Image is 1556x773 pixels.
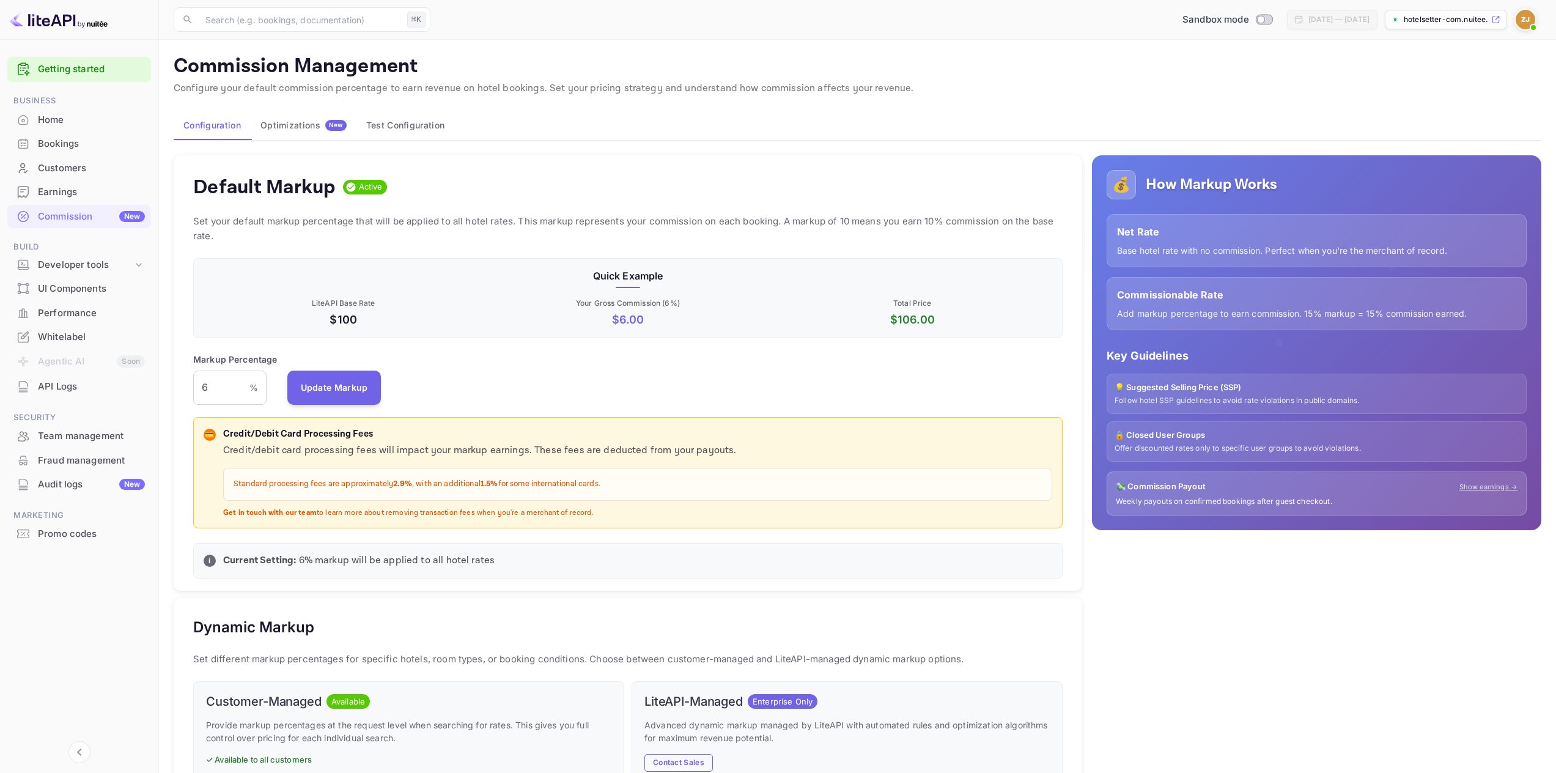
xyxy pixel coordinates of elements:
[326,696,370,708] span: Available
[1308,14,1370,25] div: [DATE] — [DATE]
[7,473,151,497] div: Audit logsNew
[7,325,151,349] div: Whitelabel
[193,353,278,366] p: Markup Percentage
[193,371,249,405] input: 0
[287,371,382,405] button: Update Markup
[10,10,108,29] img: LiteAPI logo
[193,618,314,637] h5: Dynamic Markup
[193,652,1063,667] p: Set different markup percentages for specific hotels, room types, or booking conditions. Choose b...
[354,181,388,193] span: Active
[7,254,151,276] div: Developer tools
[38,258,133,272] div: Developer tools
[644,754,713,772] button: Contact Sales
[1178,13,1277,27] div: Switch to Production mode
[488,298,767,309] p: Your Gross Commission ( 6 %)
[174,111,251,140] button: Configuration
[223,554,296,567] strong: Current Setting:
[1146,175,1277,194] h5: How Markup Works
[7,57,151,82] div: Getting started
[7,375,151,398] a: API Logs
[38,62,145,76] a: Getting started
[1117,224,1516,239] p: Net Rate
[7,301,151,324] a: Performance
[773,298,1052,309] p: Total Price
[38,330,145,344] div: Whitelabel
[38,185,145,199] div: Earnings
[204,311,483,328] p: $100
[1117,287,1516,302] p: Commissionable Rate
[748,696,817,708] span: Enterprise Only
[325,121,347,129] span: New
[198,7,402,32] input: Search (e.g. bookings, documentation)
[38,210,145,224] div: Commission
[7,473,151,495] a: Audit logsNew
[1115,443,1519,454] p: Offer discounted rates only to specific user groups to avoid violations.
[407,12,426,28] div: ⌘K
[7,509,151,522] span: Marketing
[38,454,145,468] div: Fraud management
[205,429,214,440] p: 💳
[1112,174,1130,196] p: 💰
[7,132,151,156] div: Bookings
[223,553,1052,568] p: 6 % markup will be applied to all hotel rates
[488,311,767,328] p: $ 6.00
[1107,347,1527,364] p: Key Guidelines
[7,180,151,203] a: Earnings
[204,298,483,309] p: LiteAPI Base Rate
[1117,307,1516,320] p: Add markup percentage to earn commission. 15% markup = 15% commission earned.
[7,424,151,447] a: Team management
[206,719,611,744] p: Provide markup percentages at the request level when searching for rates. This gives you full con...
[7,157,151,180] div: Customers
[7,240,151,254] span: Build
[38,161,145,176] div: Customers
[193,175,336,199] h4: Default Markup
[7,424,151,448] div: Team management
[644,719,1050,744] p: Advanced dynamic markup managed by LiteAPI with automated rules and optimization algorithms for m...
[7,325,151,348] a: Whitelabel
[38,137,145,151] div: Bookings
[38,282,145,296] div: UI Components
[174,54,1541,79] p: Commission Management
[356,111,454,140] button: Test Configuration
[234,478,1042,490] p: Standard processing fees are approximately , with an additional for some international cards.
[7,108,151,132] div: Home
[7,157,151,179] a: Customers
[1116,497,1517,507] p: Weekly payouts on confirmed bookings after guest checkout.
[206,694,322,709] h6: Customer-Managed
[208,555,210,566] p: i
[7,375,151,399] div: API Logs
[206,754,611,766] p: ✓ Available to all customers
[7,522,151,546] div: Promo codes
[223,508,1052,519] p: to learn more about removing transaction fees when you're a merchant of record.
[38,429,145,443] div: Team management
[7,180,151,204] div: Earnings
[38,113,145,127] div: Home
[1115,382,1519,394] p: 💡 Suggested Selling Price (SSP)
[7,449,151,472] a: Fraud management
[7,277,151,300] a: UI Components
[7,411,151,424] span: Security
[7,301,151,325] div: Performance
[249,381,258,394] p: %
[260,120,347,131] div: Optimizations
[38,306,145,320] div: Performance
[1115,396,1519,406] p: Follow hotel SSP guidelines to avoid rate violations in public domains.
[119,479,145,490] div: New
[7,277,151,301] div: UI Components
[393,479,412,489] strong: 2.9%
[223,443,1052,458] p: Credit/debit card processing fees will impact your markup earnings. These fees are deducted from ...
[193,214,1063,243] p: Set your default markup percentage that will be applied to all hotel rates. This markup represent...
[1459,482,1517,492] a: Show earnings →
[1117,244,1516,257] p: Base hotel rate with no commission. Perfect when you're the merchant of record.
[119,211,145,222] div: New
[7,205,151,227] a: CommissionNew
[1404,14,1489,25] p: hotelsetter-com.nuitee...
[38,380,145,394] div: API Logs
[68,741,90,763] button: Collapse navigation
[38,478,145,492] div: Audit logs
[204,268,1052,283] p: Quick Example
[174,81,1541,96] p: Configure your default commission percentage to earn revenue on hotel bookings. Set your pricing ...
[1182,13,1249,27] span: Sandbox mode
[7,94,151,108] span: Business
[1116,481,1206,493] p: 💸 Commission Payout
